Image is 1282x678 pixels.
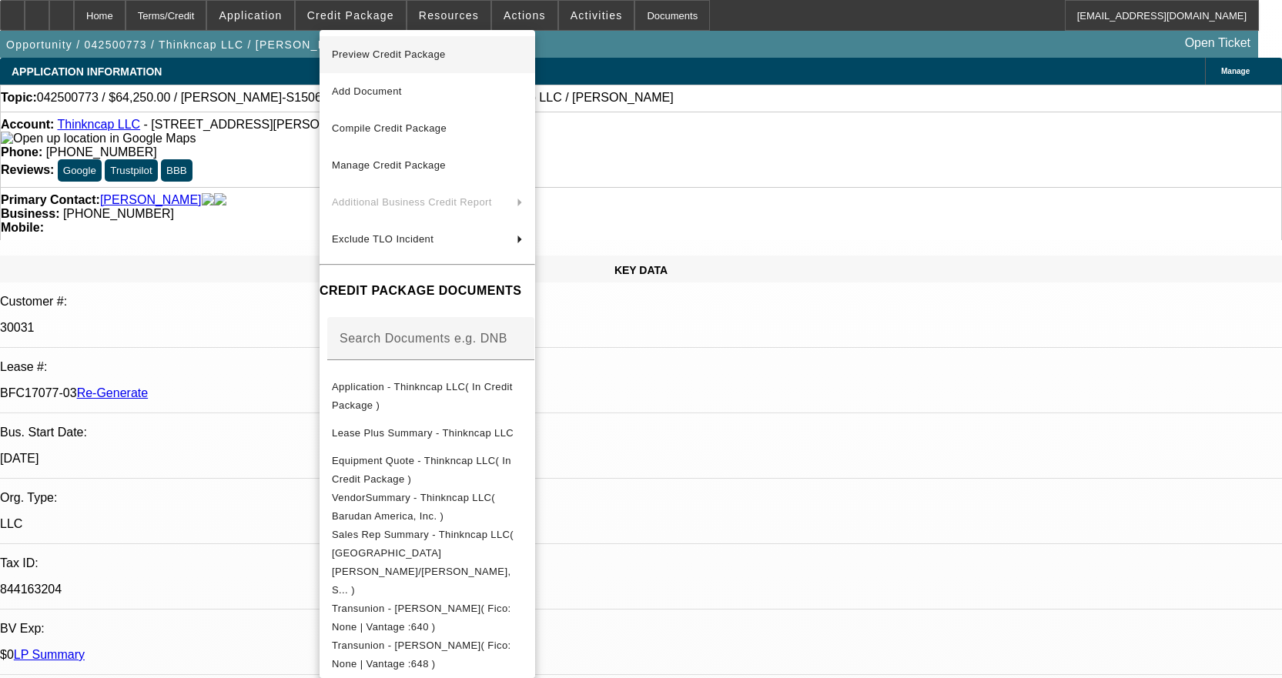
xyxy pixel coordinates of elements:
span: Lease Plus Summary - Thinkncap LLC [332,427,514,439]
mat-label: Search Documents e.g. DNB [340,332,507,345]
button: Lease Plus Summary - Thinkncap LLC [320,415,535,452]
button: Sales Rep Summary - Thinkncap LLC( Mansfield, Jeff/Richards, S... ) [320,526,535,600]
span: Transunion - [PERSON_NAME]( Fico: None | Vantage :640 ) [332,603,511,633]
button: Application - Thinkncap LLC( In Credit Package ) [320,378,535,415]
h4: CREDIT PACKAGE DOCUMENTS [320,282,535,300]
span: Equipment Quote - Thinkncap LLC( In Credit Package ) [332,455,511,485]
span: Exclude TLO Incident [332,233,433,245]
span: VendorSummary - Thinkncap LLC( Barudan America, Inc. ) [332,492,495,522]
span: Application - Thinkncap LLC( In Credit Package ) [332,381,513,411]
span: Transunion - [PERSON_NAME]( Fico: None | Vantage :648 ) [332,640,511,670]
button: Transunion - Lamanivong, Matthew( Fico: None | Vantage :640 ) [320,600,535,636]
button: VendorSummary - Thinkncap LLC( Barudan America, Inc. ) [320,489,535,526]
span: Add Document [332,85,402,97]
button: Transunion - Leniart, Pawel( Fico: None | Vantage :648 ) [320,636,535,673]
span: Sales Rep Summary - Thinkncap LLC( [GEOGRAPHIC_DATA][PERSON_NAME]/[PERSON_NAME], S... ) [332,529,514,596]
span: Manage Credit Package [332,159,446,171]
span: Preview Credit Package [332,48,446,60]
span: Compile Credit Package [332,122,447,134]
button: Equipment Quote - Thinkncap LLC( In Credit Package ) [320,452,535,489]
